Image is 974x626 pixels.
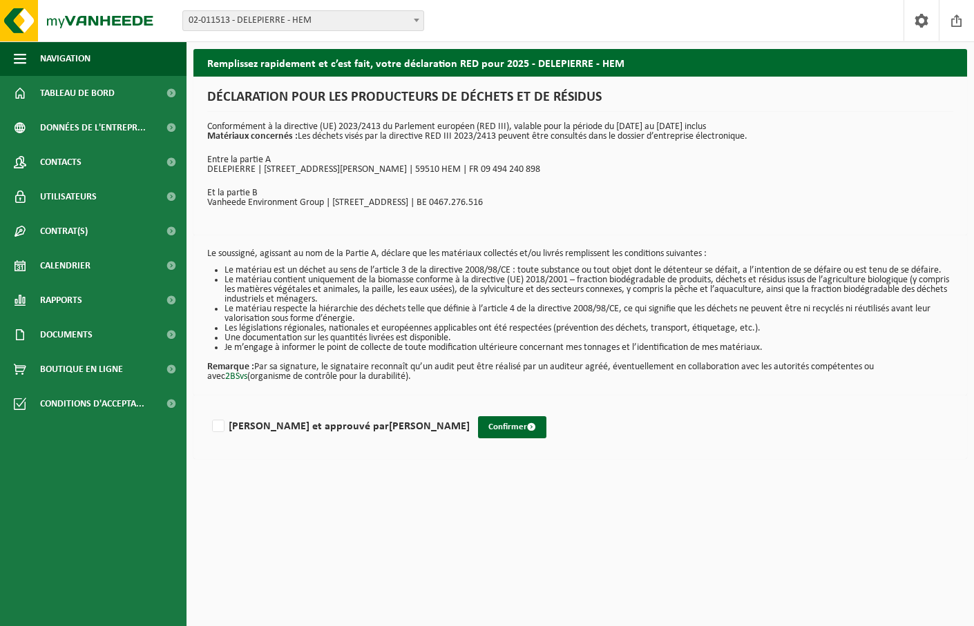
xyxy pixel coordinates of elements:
[40,387,144,421] span: Conditions d'accepta...
[207,188,953,198] p: Et la partie B
[207,353,953,382] p: Par sa signature, le signataire reconnaît qu’un audit peut être réalisé par un auditeur agréé, év...
[389,421,470,432] strong: [PERSON_NAME]
[225,371,247,382] a: 2BSvs
[225,333,953,343] li: Une documentation sur les quantités livrées est disponible.
[478,416,546,438] button: Confirmer
[207,122,953,141] p: Conformément à la directive (UE) 2023/2413 du Parlement européen (RED III), valable pour la pério...
[207,155,953,165] p: Entre la partie A
[7,596,231,626] iframe: chat widget
[40,76,115,110] span: Tableau de bord
[183,11,423,30] span: 02-011513 - DELEPIERRE - HEM
[207,362,254,372] strong: Remarque :
[193,49,967,76] h2: Remplissez rapidement et c’est fait, votre déclaration RED pour 2025 - DELEPIERRE - HEM
[40,110,146,145] span: Données de l'entrepr...
[40,248,90,283] span: Calendrier
[182,10,424,31] span: 02-011513 - DELEPIERRE - HEM
[225,304,953,324] li: Le matériau respecte la hiérarchie des déchets telle que définie à l’article 4 de la directive 20...
[225,266,953,275] li: Le matériau est un déchet au sens de l’article 3 de la directive 2008/98/CE : toute substance ou ...
[207,249,953,259] p: Le soussigné, agissant au nom de la Partie A, déclare que les matériaux collectés et/ou livrés re...
[40,179,97,214] span: Utilisateurs
[207,131,298,141] strong: Matériaux concernés :
[207,198,953,208] p: Vanheede Environment Group | [STREET_ADDRESS] | BE 0467.276.516
[40,41,90,76] span: Navigation
[207,165,953,175] p: DELEPIERRE | [STREET_ADDRESS][PERSON_NAME] | 59510 HEM | FR 09 494 240 898
[209,416,470,437] label: [PERSON_NAME] et approuvé par
[225,275,953,304] li: Le matériau contient uniquement de la biomasse conforme à la directive (UE) 2018/2001 – fraction ...
[40,317,93,352] span: Documents
[40,214,88,248] span: Contrat(s)
[207,90,953,112] h1: DÉCLARATION POUR LES PRODUCTEURS DE DÉCHETS ET DE RÉSIDUS
[225,343,953,353] li: Je m’engage à informer le point de collecte de toute modification ultérieure concernant mes tonna...
[40,145,82,179] span: Contacts
[40,283,82,317] span: Rapports
[225,324,953,333] li: Les législations régionales, nationales et européennes applicables ont été respectées (prévention...
[40,352,123,387] span: Boutique en ligne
